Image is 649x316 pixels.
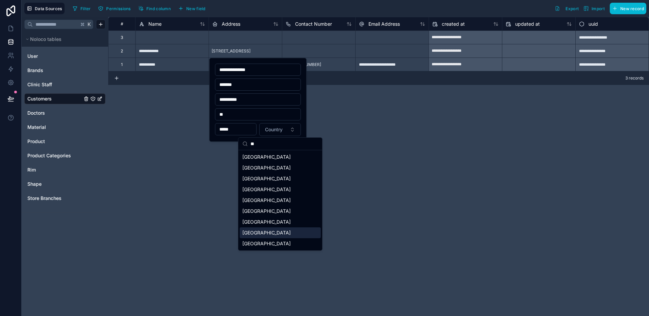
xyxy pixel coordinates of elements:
[27,67,43,74] span: Brands
[24,193,105,204] div: Store Branches
[24,122,105,133] div: Material
[136,3,173,14] button: Find column
[27,166,82,173] a: Rim
[27,53,38,60] span: User
[27,181,42,187] span: Shape
[121,35,123,40] div: 3
[27,110,45,116] span: Doctors
[27,53,82,60] a: User
[27,166,36,173] span: Rim
[24,136,105,147] div: Product
[114,21,130,26] div: #
[592,6,605,11] span: Import
[442,21,465,27] span: created at
[27,152,71,159] span: Product Categories
[24,51,105,62] div: User
[265,126,283,133] span: Country
[27,81,82,88] a: Clinic Staff
[240,217,321,227] div: [GEOGRAPHIC_DATA]
[588,21,598,27] span: uuid
[24,164,105,175] div: Rim
[121,62,123,67] div: 1
[240,195,321,206] div: [GEOGRAPHIC_DATA]
[27,95,52,102] span: Customers
[222,21,240,27] span: Address
[24,179,105,189] div: Shape
[240,227,321,238] div: [GEOGRAPHIC_DATA]
[96,3,133,14] button: Permissions
[240,162,321,173] div: [GEOGRAPHIC_DATA]
[295,21,332,27] span: Contact Number
[566,6,579,11] span: Export
[35,6,62,11] span: Data Sources
[24,150,105,161] div: Product Categories
[240,152,321,162] div: [GEOGRAPHIC_DATA]
[27,138,45,145] span: Product
[148,21,162,27] span: Name
[515,21,540,27] span: updated at
[610,3,646,14] button: New record
[87,22,92,27] span: K
[27,152,82,159] a: Product Categories
[259,123,301,136] button: Select Button
[121,48,123,54] div: 2
[620,6,644,11] span: New record
[581,3,607,14] button: Import
[30,36,62,43] span: Noloco tables
[27,138,82,145] a: Product
[96,3,136,14] a: Permissions
[70,3,93,14] button: Filter
[27,110,82,116] a: Doctors
[238,150,322,250] div: Suggestions
[27,124,82,131] a: Material
[27,95,82,102] a: Customers
[27,195,82,202] a: Store Branches
[24,35,101,44] button: Noloco tables
[24,65,105,76] div: Brands
[24,79,105,90] div: Clinic Staff
[24,3,65,14] button: Data Sources
[106,6,130,11] span: Permissions
[176,3,208,14] button: New field
[212,48,250,54] span: [STREET_ADDRESS]
[240,238,321,249] div: [GEOGRAPHIC_DATA]
[552,3,581,14] button: Export
[27,81,52,88] span: Clinic Staff
[607,3,646,14] a: New record
[27,181,82,187] a: Shape
[368,21,400,27] span: Email Address
[24,108,105,118] div: Doctors
[625,75,644,81] span: 3 records
[27,124,46,131] span: Material
[240,206,321,217] div: [GEOGRAPHIC_DATA]
[240,184,321,195] div: [GEOGRAPHIC_DATA]
[146,6,171,11] span: Find column
[24,93,105,104] div: Customers
[186,6,206,11] span: New field
[240,173,321,184] div: [GEOGRAPHIC_DATA]
[27,67,82,74] a: Brands
[80,6,91,11] span: Filter
[27,195,62,202] span: Store Branches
